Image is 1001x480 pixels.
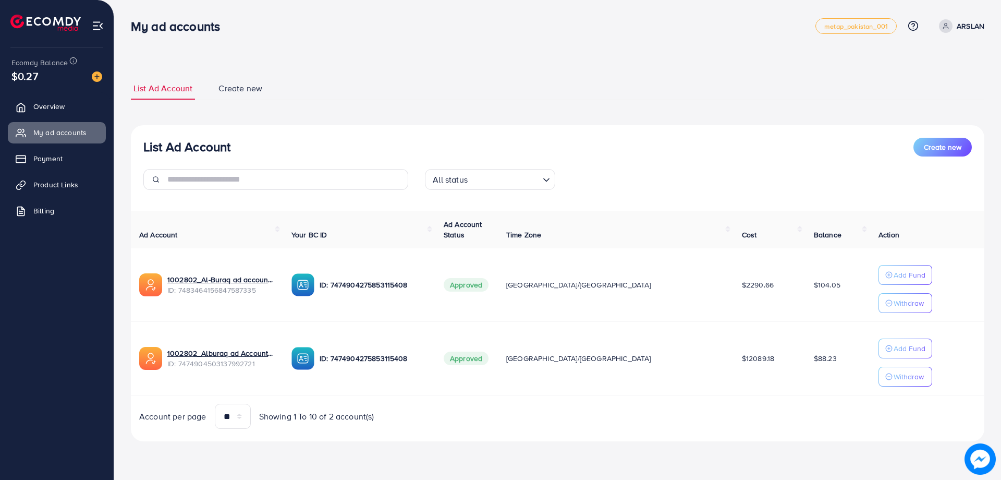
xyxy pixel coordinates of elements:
[167,285,275,295] span: ID: 7483464156847587335
[167,348,275,358] a: 1002802_Alburaq ad Account 1_1740386843243
[913,138,972,157] button: Create new
[814,280,840,290] span: $104.05
[878,293,932,313] button: Withdraw
[259,411,374,423] span: Showing 1 To 10 of 2 account(s)
[878,367,932,387] button: Withdraw
[8,148,106,169] a: Payment
[167,274,275,296] div: <span class='underline'>1002802_Al-Buraq ad account 02_1742380041767</span></br>7483464156847587335
[444,219,482,240] span: Ad Account Status
[815,18,897,34] a: metap_pakistan_001
[320,352,427,365] p: ID: 7474904275853115408
[966,445,994,473] img: image
[167,348,275,369] div: <span class='underline'>1002802_Alburaq ad Account 1_1740386843243</span></br>7474904503137992721
[33,153,63,164] span: Payment
[444,278,489,292] span: Approved
[92,20,104,32] img: menu
[444,352,489,365] span: Approved
[878,339,932,358] button: Add Fund
[924,142,961,152] span: Create new
[814,230,841,240] span: Balance
[167,274,275,285] a: 1002802_Al-Buraq ad account 02_1742380041767
[935,19,984,33] a: ARSLAN
[742,230,757,240] span: Cost
[894,269,925,281] p: Add Fund
[894,297,924,309] p: Withdraw
[131,19,228,34] h3: My ad accounts
[92,71,102,82] img: image
[11,68,38,83] span: $0.27
[506,280,651,290] span: [GEOGRAPHIC_DATA]/[GEOGRAPHIC_DATA]
[139,411,206,423] span: Account per page
[742,353,774,364] span: $12089.18
[139,230,178,240] span: Ad Account
[10,15,81,31] img: logo
[8,96,106,117] a: Overview
[431,172,470,187] span: All status
[139,347,162,370] img: ic-ads-acc.e4c84228.svg
[814,353,837,364] span: $88.23
[425,169,555,190] div: Search for option
[33,127,87,138] span: My ad accounts
[167,358,275,369] span: ID: 7474904503137992721
[291,273,314,296] img: ic-ba-acc.ded83a64.svg
[11,57,68,68] span: Ecomdy Balance
[878,230,899,240] span: Action
[291,230,327,240] span: Your BC ID
[33,101,65,112] span: Overview
[894,342,925,355] p: Add Fund
[824,23,888,30] span: metap_pakistan_001
[320,279,427,291] p: ID: 7474904275853115408
[33,179,78,190] span: Product Links
[8,200,106,221] a: Billing
[894,370,924,383] p: Withdraw
[506,353,651,364] span: [GEOGRAPHIC_DATA]/[GEOGRAPHIC_DATA]
[957,20,984,32] p: ARSLAN
[291,347,314,370] img: ic-ba-acc.ded83a64.svg
[8,174,106,195] a: Product Links
[143,139,230,154] h3: List Ad Account
[471,170,539,187] input: Search for option
[133,82,192,94] span: List Ad Account
[506,230,541,240] span: Time Zone
[742,280,774,290] span: $2290.66
[139,273,162,296] img: ic-ads-acc.e4c84228.svg
[8,122,106,143] a: My ad accounts
[878,265,932,285] button: Add Fund
[218,82,262,94] span: Create new
[33,206,54,216] span: Billing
